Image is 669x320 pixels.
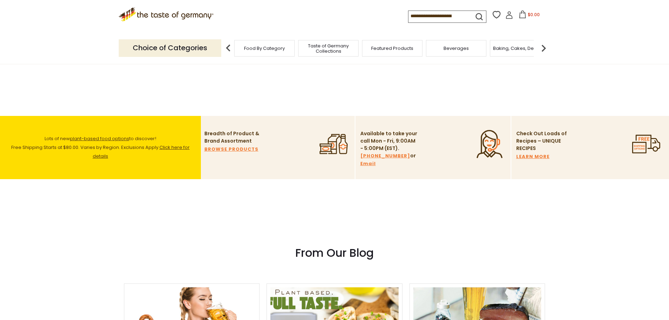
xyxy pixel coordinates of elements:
[300,43,356,54] a: Taste of Germany Collections
[371,46,413,51] a: Featured Products
[360,152,410,160] a: [PHONE_NUMBER]
[119,39,221,57] p: Choice of Categories
[244,46,285,51] a: Food By Category
[360,160,376,168] a: Email
[124,246,545,260] h3: From Our Blog
[514,11,544,21] button: $0.00
[360,130,418,168] p: Available to take your call Mon - Fri, 9:00AM - 5:00PM (EST). or
[204,145,258,153] a: BROWSE PRODUCTS
[537,41,551,55] img: next arrow
[528,12,540,18] span: $0.00
[70,135,129,142] a: plant-based food options
[444,46,469,51] a: Beverages
[493,46,547,51] a: Baking, Cakes, Desserts
[11,135,190,159] span: Lots of new to discover! Free Shipping Starts at $80.00. Varies by Region. Exclusions Apply.
[221,41,235,55] img: previous arrow
[204,130,262,145] p: Breadth of Product & Brand Assortment
[516,153,550,161] a: LEARN MORE
[516,130,567,152] p: Check Out Loads of Recipes – UNIQUE RECIPES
